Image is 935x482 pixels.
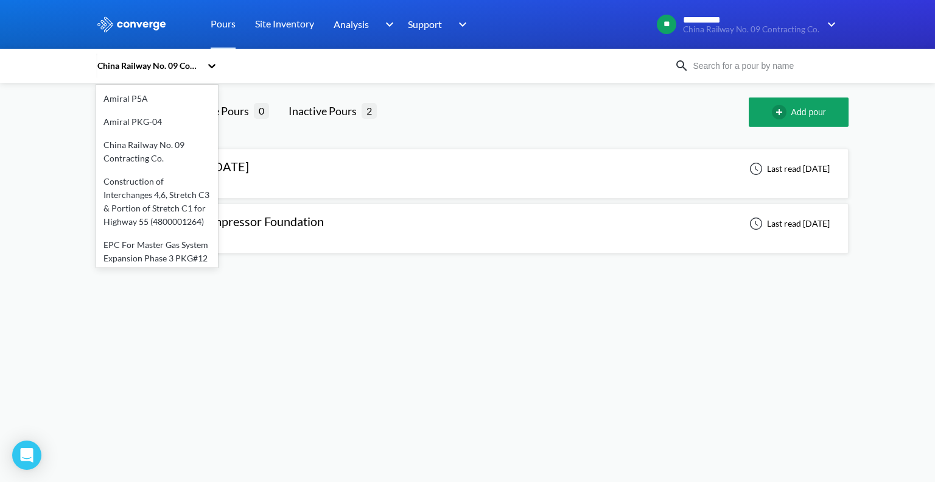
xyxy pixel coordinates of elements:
img: downArrow.svg [377,17,397,32]
div: EPC For Master Gas System Expansion Phase 3 PKG#12 [96,233,218,270]
div: Last read [DATE] [743,216,833,231]
span: China Railway No. 09 Contracting Co. [683,25,819,34]
div: Construction of Interchanges 4,6, Stretch C3 & Portion of Stretch C1 for Highway 55 (4800001264) [96,170,218,233]
img: logo_ewhite.svg [96,16,167,32]
input: Search for a pour by name [689,59,836,73]
span: 2 [362,103,377,118]
span: 0 [254,103,269,118]
a: BGCS-1 AL HASA [DATE]Finished-Sensors in pour:4Last read [DATE] [106,163,849,173]
img: icon-search.svg [674,58,689,73]
div: Open Intercom Messenger [12,441,41,470]
div: Amiral PKG-04 [96,110,218,133]
img: downArrow.svg [819,17,839,32]
div: Last read [DATE] [743,161,833,176]
div: Inactive Pours [289,102,362,119]
img: add-circle-outline.svg [772,105,791,119]
span: Support [408,16,442,32]
img: downArrow.svg [450,17,470,32]
button: Add pour [749,97,849,127]
span: Analysis [334,16,369,32]
div: China Railway No. 09 Contracting Co. [96,133,218,170]
a: BGCS-1 Train 7 Compressor FoundationFinished-Sensors in pour:5Last read [DATE] [106,218,849,228]
div: Active Pours [189,102,254,119]
div: China Railway No. 09 Contracting Co. [96,59,201,73]
div: Amiral P5A [96,87,218,110]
